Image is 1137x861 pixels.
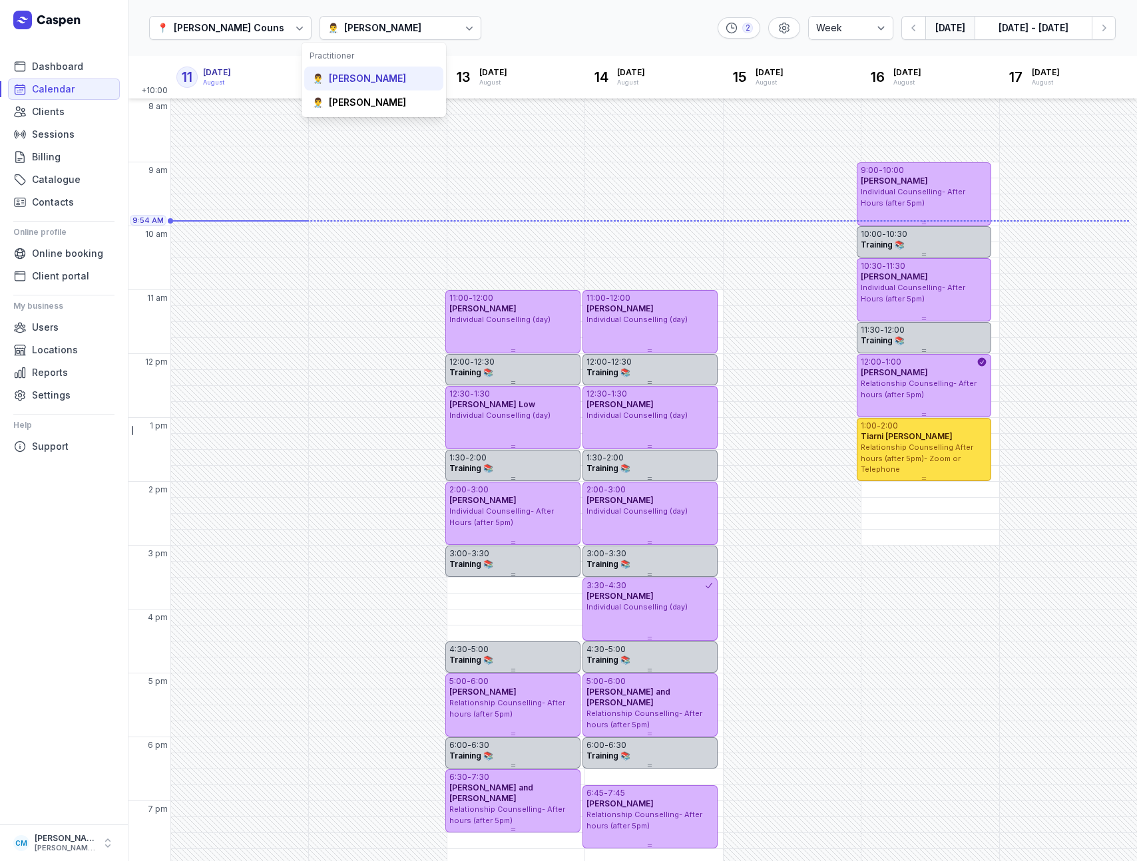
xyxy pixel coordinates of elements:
[467,484,471,495] div: -
[450,275,519,289] div: 10:45 AM - Wed
[864,515,923,528] div: 2:30 PM - Sat
[174,275,242,289] div: 10:45 AM - Mon
[588,180,648,193] div: 9:15 AM - Thu
[588,228,654,241] div: 10:00 AM - Thu
[975,16,1092,40] button: [DATE] - [DATE]
[726,148,782,161] div: 8:45 AM - Fri
[861,261,882,271] div: 10:30
[312,164,375,177] div: 9:00 AM - Tue
[32,438,69,454] span: Support
[726,339,783,353] div: 11:45 AM - Fri
[864,483,923,496] div: 2:00 PM - Sat
[450,259,519,273] div: 10:30 AM - Wed
[726,387,785,401] div: 12:30 PM - Fri
[604,484,608,495] div: -
[32,246,103,261] span: Online booking
[864,547,923,560] div: 3:00 PM - Sat
[329,72,406,85] div: [PERSON_NAME]
[174,355,242,369] div: 12:00 PM - Mon
[474,389,490,399] div: 1:30
[726,435,777,448] div: 1:15 PM - Fri
[312,259,377,273] div: 10:30 AM - Tue
[726,212,782,225] div: 9:45 AM - Fri
[449,303,517,313] span: [PERSON_NAME]
[469,293,473,303] div: -
[32,126,75,142] span: Sessions
[864,531,923,544] div: 2:45 PM - Sat
[586,506,688,516] span: Individual Counselling (day)
[145,357,168,367] span: 12 pm
[882,261,886,271] div: -
[174,531,238,544] div: 2:45 PM - Mon
[586,484,604,495] div: 2:00
[465,452,469,463] div: -
[312,371,374,385] div: 12:15 PM - Tue
[450,212,516,225] div: 9:45 AM - Wed
[864,579,923,592] div: 3:30 PM - Sat
[726,563,779,576] div: 3:15 PM - Fri
[174,291,240,305] div: 11:00 AM - Mon
[726,196,782,209] div: 9:30 AM - Fri
[586,559,630,569] span: Training 📚
[606,293,610,303] div: -
[861,431,953,441] span: Tiarni [PERSON_NAME]
[864,100,924,113] div: 8:00 AM - Sat
[606,452,624,463] div: 2:00
[1003,275,1068,289] div: 10:45 AM - Sun
[1003,100,1065,113] div: 8:00 AM - Sun
[150,421,168,431] span: 1 pm
[312,196,374,209] div: 9:30 AM - Tue
[886,229,907,240] div: 10:30
[586,495,654,505] span: [PERSON_NAME]
[893,67,921,78] span: [DATE]
[1003,355,1068,369] div: 12:00 PM - Sun
[174,419,236,432] div: 1:00 PM - Mon
[588,259,654,273] div: 10:30 AM - Thu
[881,421,898,431] div: 2:00
[1003,339,1065,353] div: 11:45 AM - Sun
[864,132,923,145] div: 8:30 AM - Sat
[1005,67,1026,88] div: 17
[588,164,651,177] div: 9:00 AM - Thu
[174,20,310,36] div: [PERSON_NAME] Counselling
[611,357,632,367] div: 12:30
[32,365,68,381] span: Reports
[586,389,607,399] div: 12:30
[588,244,651,257] div: 10:15 AM - Thu
[312,72,324,85] div: 👨‍⚕️
[312,148,374,161] div: 8:45 AM - Tue
[588,196,650,209] div: 9:30 AM - Thu
[861,421,877,431] div: 1:00
[450,196,516,209] div: 9:30 AM - Wed
[742,23,753,33] div: 2
[328,20,339,36] div: 👨‍⚕️
[312,228,378,241] div: 10:00 AM - Tue
[1032,67,1060,78] span: [DATE]
[449,495,517,505] span: [PERSON_NAME]
[174,451,236,464] div: 1:30 PM - Mon
[617,78,645,87] div: August
[586,463,630,473] span: Training 📚
[885,357,901,367] div: 1:00
[310,51,438,61] div: Practitioner
[726,467,780,480] div: 1:45 PM - Fri
[861,271,928,281] span: [PERSON_NAME]
[1003,387,1067,401] div: 12:30 PM - Sun
[312,323,375,337] div: 11:30 AM - Tue
[881,357,885,367] div: -
[174,132,238,145] div: 8:30 AM - Mon
[474,357,495,367] div: 12:30
[15,835,27,851] span: CM
[174,371,238,385] div: 12:15 PM - Mon
[176,67,198,88] div: 11
[1003,244,1065,257] div: 10:15 AM - Sun
[312,244,375,257] div: 10:15 AM - Tue
[1003,371,1064,385] div: 12:15 PM - Sun
[586,452,602,463] div: 1:30
[864,563,920,576] div: 3:15 PM - Sat
[861,165,879,176] div: 9:00
[312,96,324,109] div: 👨‍⚕️
[174,467,236,480] div: 1:45 PM - Mon
[588,116,648,129] div: 8:15 AM - Thu
[148,101,168,112] span: 8 am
